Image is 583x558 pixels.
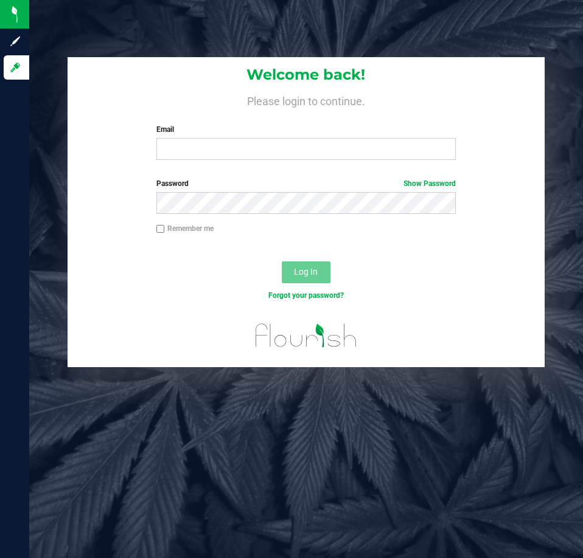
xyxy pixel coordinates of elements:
span: Password [156,179,189,188]
label: Remember me [156,223,214,234]
label: Email [156,124,456,135]
input: Remember me [156,225,165,233]
span: Log In [294,267,318,277]
a: Show Password [403,179,456,188]
img: flourish_logo.svg [246,314,366,357]
inline-svg: Sign up [9,35,21,47]
button: Log In [282,261,330,283]
inline-svg: Log in [9,61,21,74]
h4: Please login to continue. [68,92,544,107]
h1: Welcome back! [68,67,544,83]
a: Forgot your password? [268,291,344,300]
